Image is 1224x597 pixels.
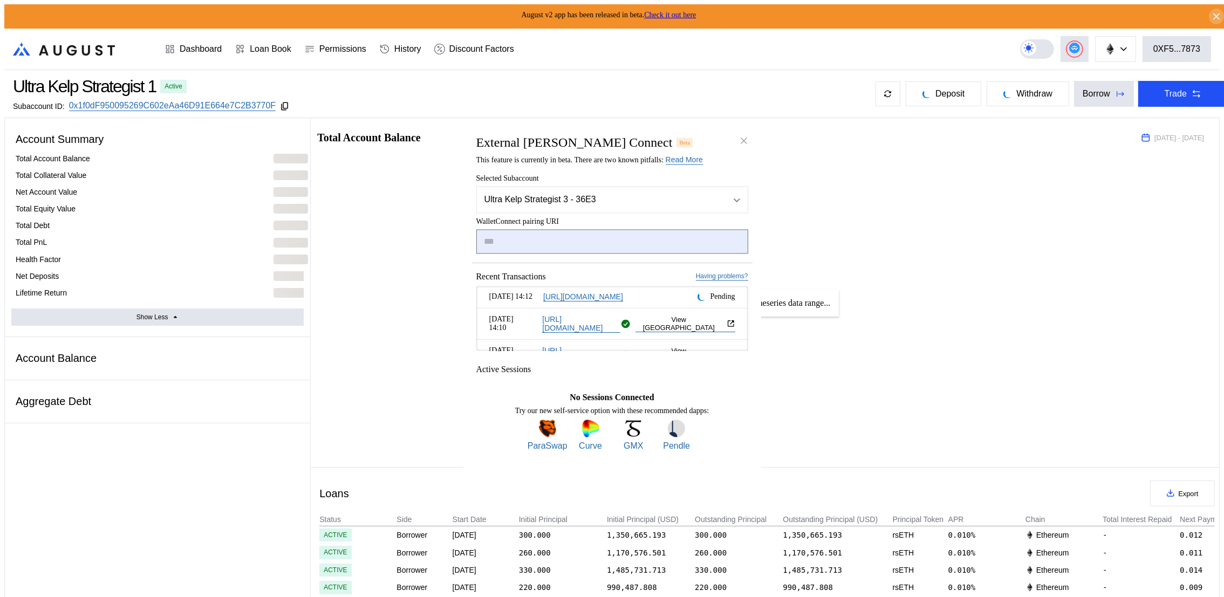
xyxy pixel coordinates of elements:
[1025,565,1069,575] div: Ethereum
[250,44,291,54] div: Loan Book
[453,564,517,577] div: [DATE]
[542,346,620,364] a: [URL][DOMAIN_NAME]
[666,155,703,164] a: Read More
[1180,583,1202,592] div: 0.009
[607,548,666,557] div: 1,170,576.501
[635,347,735,363] button: View [GEOGRAPHIC_DATA]
[317,132,1124,143] h2: Total Account Balance
[893,581,947,594] div: rsETH
[1025,515,1101,524] div: Chain
[607,583,657,592] div: 990,487.808
[695,515,781,524] div: Outstanding Principal
[698,292,735,301] div: Pending
[1165,89,1187,99] div: Trade
[453,515,517,524] div: Start Date
[1103,529,1178,541] div: -
[519,515,605,524] div: Initial Principal
[489,293,539,301] span: [DATE] 14:12
[543,292,623,301] a: [URL][DOMAIN_NAME]
[1179,490,1199,498] span: Export
[948,546,1024,559] div: 0.010%
[515,407,709,415] span: Try our new self-service option with these recommended dapps:
[1103,546,1178,559] div: -
[396,546,450,559] div: Borrower
[607,566,666,574] div: 1,485,731.713
[893,515,947,524] div: Principal Token
[1003,90,1012,98] img: pending
[1025,531,1034,539] img: svg+xml,%3c
[1103,581,1178,594] div: -
[1025,548,1034,557] img: svg+xml,%3c
[624,441,643,451] span: GMX
[1025,530,1069,540] div: Ethereum
[13,77,156,97] div: Ultra Kelp Strategist 1
[663,441,690,451] span: Pendle
[16,187,77,197] div: Net Account Value
[449,44,514,54] div: Discount Factors
[644,11,696,19] a: Check it out here
[695,583,727,592] div: 220.000
[935,89,965,99] span: Deposit
[476,365,531,374] span: Active Sessions
[69,101,276,111] a: 0x1f0dF950095269C602eAa46D91E664e7C2B3770F
[11,129,304,150] div: Account Summary
[453,546,517,559] div: [DATE]
[570,393,654,402] span: No Sessions Connected
[476,156,703,164] span: This feature is currently in beta. There are two known pitfalls:
[695,531,727,539] div: 300.000
[476,135,673,150] h2: External [PERSON_NAME] Connect
[11,391,304,412] div: Aggregate Debt
[676,138,693,147] div: Beta
[522,11,696,19] span: August v2 app has been released in beta.
[324,531,347,539] div: ACTIVE
[1180,548,1202,557] div: 0.011
[16,221,50,230] div: Total Debt
[324,584,347,591] div: ACTIVE
[484,195,712,204] div: Ultra Kelp Strategist 3 - 36E3
[16,154,90,163] div: Total Account Balance
[948,515,1024,524] div: APR
[698,293,706,301] img: pending
[319,44,366,54] div: Permissions
[528,420,567,451] a: ParaSwapParaSwap
[489,347,538,364] span: [DATE] 14:07
[539,420,556,437] img: ParaSwap
[16,288,67,298] div: Lifetime Return
[396,581,450,594] div: Borrower
[635,315,735,332] button: View [GEOGRAPHIC_DATA]
[394,44,421,54] div: History
[893,529,947,541] div: rsETH
[625,420,642,437] img: GMX
[476,272,546,282] span: Recent Transactions
[1103,564,1178,577] div: -
[16,255,61,264] div: Health Factor
[16,271,59,281] div: Net Deposits
[1180,566,1202,574] div: 0.014
[324,548,347,556] div: ACTIVE
[453,529,517,541] div: [DATE]
[476,174,748,183] span: Selected Subaccount
[16,170,86,180] div: Total Collateral Value
[453,581,517,594] div: [DATE]
[519,566,551,574] div: 330.000
[396,564,450,577] div: Borrower
[489,315,538,333] span: [DATE] 14:10
[783,583,833,592] div: 990,487.808
[783,515,891,524] div: Outstanding Principal (USD)
[396,515,450,524] div: Side
[783,566,842,574] div: 1,485,731.713
[324,566,347,574] div: ACTIVE
[528,441,567,451] span: ParaSwap
[783,531,842,539] div: 1,350,665.193
[542,315,620,333] a: [URL][DOMAIN_NAME]
[1104,43,1116,55] img: chain logo
[1025,566,1034,574] img: svg+xml,%3c
[1103,515,1178,524] div: Total Interest Repaid
[519,548,551,557] div: 260.000
[783,548,842,557] div: 1,170,576.501
[476,186,748,213] button: Open menu
[607,515,693,524] div: Initial Principal (USD)
[695,566,727,574] div: 330.000
[948,529,1024,541] div: 0.010%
